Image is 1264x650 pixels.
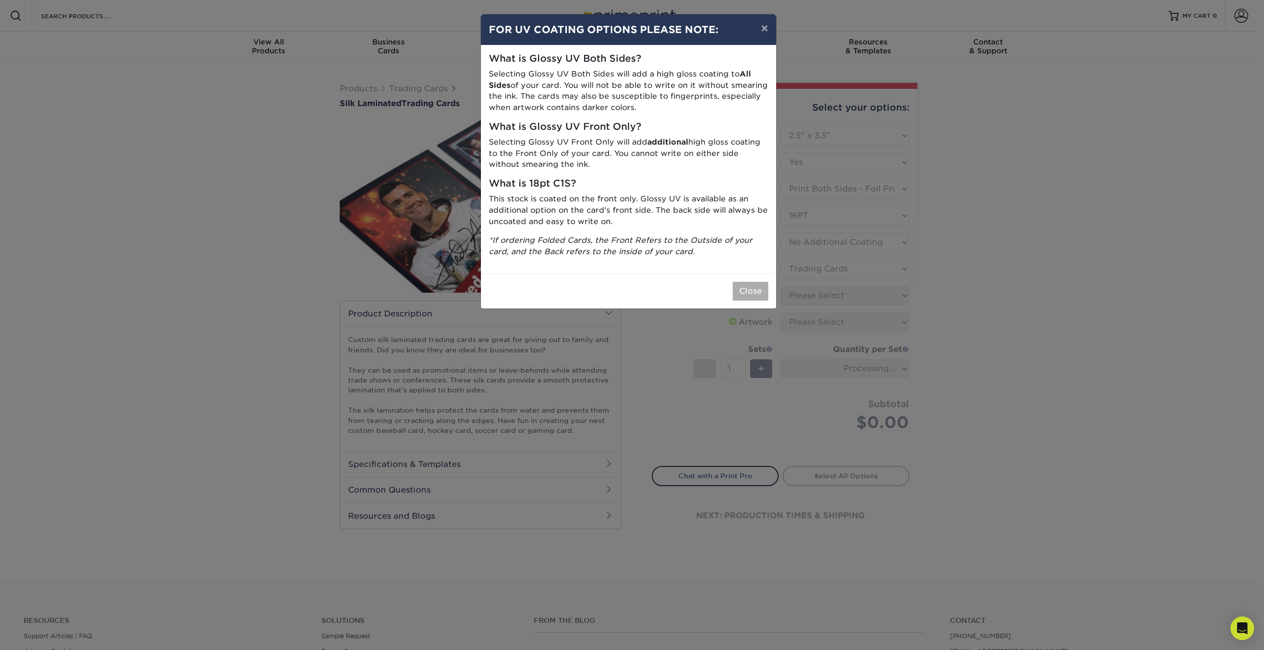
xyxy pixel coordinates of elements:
h5: What is Glossy UV Both Sides? [489,53,768,65]
button: × [753,14,776,42]
strong: additional [647,137,688,147]
h5: What is Glossy UV Front Only? [489,121,768,133]
strong: All Sides [489,69,751,90]
p: Selecting Glossy UV Both Sides will add a high gloss coating to of your card. You will not be abl... [489,69,768,114]
p: This stock is coated on the front only. Glossy UV is available as an additional option on the car... [489,193,768,227]
h4: FOR UV COATING OPTIONS PLEASE NOTE: [489,22,768,37]
i: *If ordering Folded Cards, the Front Refers to the Outside of your card, and the Back refers to t... [489,235,752,256]
div: Open Intercom Messenger [1230,616,1254,640]
p: Selecting Glossy UV Front Only will add high gloss coating to the Front Only of your card. You ca... [489,137,768,170]
h5: What is 18pt C1S? [489,178,768,190]
button: Close [733,282,768,301]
